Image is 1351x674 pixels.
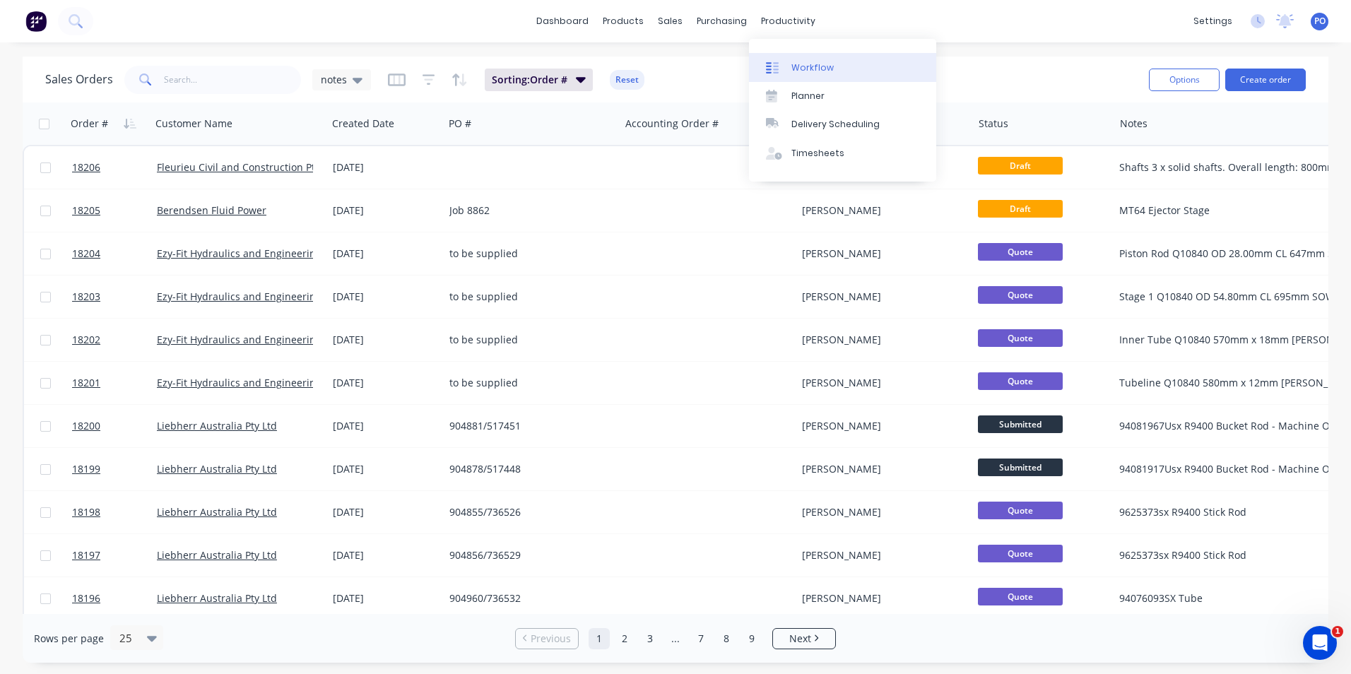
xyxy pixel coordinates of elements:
[72,448,157,490] a: 18199
[802,376,959,390] div: [PERSON_NAME]
[155,117,232,131] div: Customer Name
[72,591,100,605] span: 18196
[333,160,438,175] div: [DATE]
[449,333,606,347] div: to be supplied
[157,290,389,303] a: Ezy-Fit Hydraulics and Engineering Group Pty Ltd
[157,333,389,346] a: Ezy-Fit Hydraulics and Engineering Group Pty Ltd
[164,66,302,94] input: Search...
[979,117,1008,131] div: Status
[333,333,438,347] div: [DATE]
[978,157,1063,175] span: Draft
[749,53,936,81] a: Workflow
[978,415,1063,433] span: Submitted
[749,82,936,110] a: Planner
[978,372,1063,390] span: Quote
[610,70,644,90] button: Reset
[741,628,762,649] a: Page 9
[1332,626,1343,637] span: 1
[449,548,606,562] div: 904856/736529
[72,462,100,476] span: 18199
[978,200,1063,218] span: Draft
[978,588,1063,605] span: Quote
[72,276,157,318] a: 18203
[529,11,596,32] a: dashboard
[789,632,811,646] span: Next
[157,591,277,605] a: Liebherr Australia Pty Ltd
[485,69,593,91] button: Sorting:Order #
[72,189,157,232] a: 18205
[1120,117,1148,131] div: Notes
[596,11,651,32] div: products
[449,247,606,261] div: to be supplied
[651,11,690,32] div: sales
[34,632,104,646] span: Rows per page
[449,290,606,304] div: to be supplied
[72,362,157,404] a: 18201
[72,232,157,275] a: 18204
[72,376,100,390] span: 18201
[773,632,835,646] a: Next page
[333,548,438,562] div: [DATE]
[45,73,113,86] h1: Sales Orders
[749,139,936,167] a: Timesheets
[978,459,1063,476] span: Submitted
[802,419,959,433] div: [PERSON_NAME]
[791,118,880,131] div: Delivery Scheduling
[791,90,825,102] div: Planner
[516,632,578,646] a: Previous page
[72,419,100,433] span: 18200
[333,203,438,218] div: [DATE]
[333,505,438,519] div: [DATE]
[71,117,108,131] div: Order #
[333,591,438,605] div: [DATE]
[157,160,338,174] a: Fleurieu Civil and Construction Pty Ltd
[157,203,266,217] a: Berendsen Fluid Power
[72,505,100,519] span: 18198
[449,462,606,476] div: 904878/517448
[449,591,606,605] div: 904960/736532
[157,376,389,389] a: Ezy-Fit Hydraulics and Engineering Group Pty Ltd
[509,628,842,649] ul: Pagination
[72,290,100,304] span: 18203
[72,577,157,620] a: 18196
[665,628,686,649] a: Jump forward
[1303,626,1337,660] iframe: Intercom live chat
[802,505,959,519] div: [PERSON_NAME]
[690,628,712,649] a: Page 7
[802,290,959,304] div: [PERSON_NAME]
[978,502,1063,519] span: Quote
[157,247,389,260] a: Ezy-Fit Hydraulics and Engineering Group Pty Ltd
[449,505,606,519] div: 904855/736526
[978,286,1063,304] span: Quote
[72,203,100,218] span: 18205
[791,147,844,160] div: Timesheets
[531,632,571,646] span: Previous
[333,247,438,261] div: [DATE]
[492,73,567,87] span: Sorting: Order #
[72,548,100,562] span: 18197
[802,462,959,476] div: [PERSON_NAME]
[449,117,471,131] div: PO #
[690,11,754,32] div: purchasing
[72,405,157,447] a: 18200
[321,72,347,87] span: notes
[72,247,100,261] span: 18204
[978,243,1063,261] span: Quote
[614,628,635,649] a: Page 2
[72,160,100,175] span: 18206
[639,628,661,649] a: Page 3
[978,329,1063,347] span: Quote
[157,505,277,519] a: Liebherr Australia Pty Ltd
[802,591,959,605] div: [PERSON_NAME]
[72,333,100,347] span: 18202
[749,110,936,138] a: Delivery Scheduling
[1314,15,1326,28] span: PO
[1149,69,1220,91] button: Options
[332,117,394,131] div: Created Date
[791,61,834,74] div: Workflow
[589,628,610,649] a: Page 1 is your current page
[978,545,1063,562] span: Quote
[25,11,47,32] img: Factory
[72,491,157,533] a: 18198
[449,376,606,390] div: to be supplied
